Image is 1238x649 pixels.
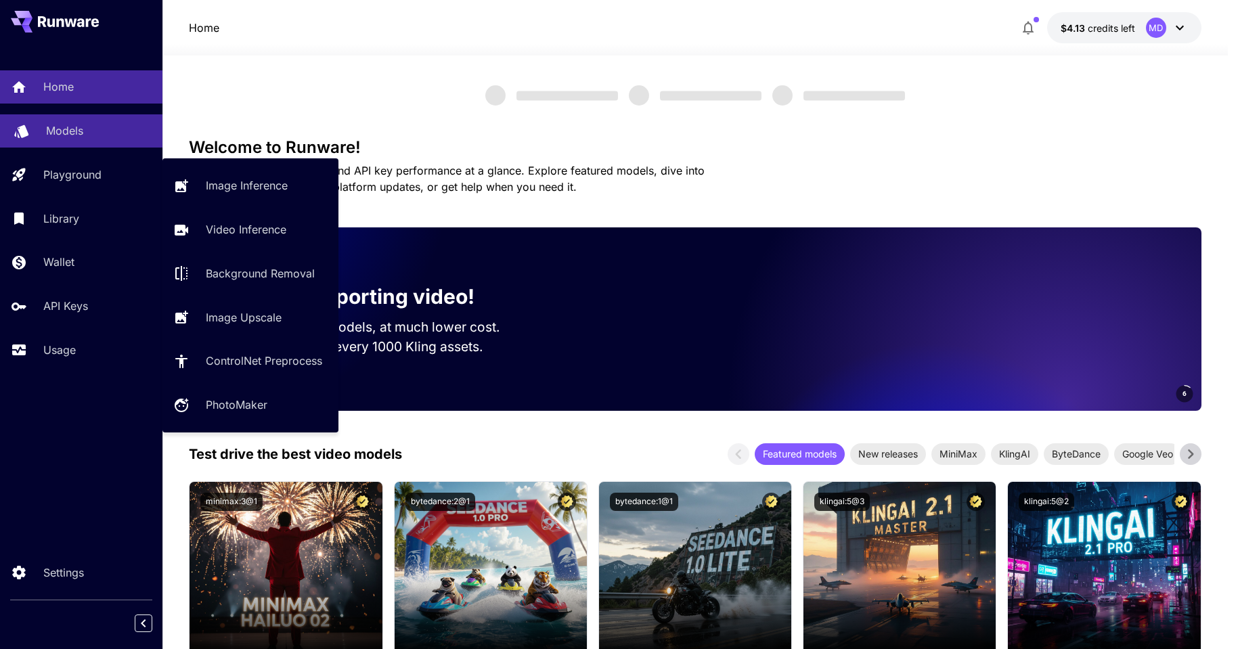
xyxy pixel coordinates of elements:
[1114,447,1181,461] span: Google Veo
[206,221,286,238] p: Video Inference
[189,20,219,36] nav: breadcrumb
[1019,493,1074,511] button: klingai:5@2
[162,169,338,202] a: Image Inference
[814,493,870,511] button: klingai:5@3
[211,337,526,357] p: Save up to $500 for every 1000 Kling assets.
[1172,493,1190,511] button: Certified Model – Vetted for best performance and includes a commercial license.
[200,493,263,511] button: minimax:3@1
[1061,21,1135,35] div: $4.12583
[162,257,338,290] a: Background Removal
[1146,18,1166,38] div: MD
[189,444,402,464] p: Test drive the best video models
[206,177,288,194] p: Image Inference
[162,344,338,378] a: ControlNet Preprocess
[43,564,84,581] p: Settings
[206,397,267,413] p: PhotoMaker
[162,388,338,422] a: PhotoMaker
[558,493,576,511] button: Certified Model – Vetted for best performance and includes a commercial license.
[189,20,219,36] p: Home
[43,342,76,358] p: Usage
[206,265,315,282] p: Background Removal
[248,282,474,312] p: Now supporting video!
[755,447,845,461] span: Featured models
[43,298,88,314] p: API Keys
[967,493,985,511] button: Certified Model – Vetted for best performance and includes a commercial license.
[405,493,475,511] button: bytedance:2@1
[931,447,986,461] span: MiniMax
[1047,12,1201,43] button: $4.12583
[162,300,338,334] a: Image Upscale
[46,122,83,139] p: Models
[353,493,372,511] button: Certified Model – Vetted for best performance and includes a commercial license.
[189,138,1201,157] h3: Welcome to Runware!
[162,213,338,246] a: Video Inference
[211,317,526,337] p: Run the best video models, at much lower cost.
[1061,22,1088,34] span: $4.13
[206,353,322,369] p: ControlNet Preprocess
[991,447,1038,461] span: KlingAI
[145,611,162,635] div: Collapse sidebar
[1088,22,1135,34] span: credits left
[135,614,152,632] button: Collapse sidebar
[1044,447,1109,461] span: ByteDance
[189,164,705,194] span: Check out your usage stats and API key performance at a glance. Explore featured models, dive int...
[43,166,102,183] p: Playground
[610,493,678,511] button: bytedance:1@1
[1182,388,1187,399] span: 6
[762,493,780,511] button: Certified Model – Vetted for best performance and includes a commercial license.
[43,210,79,227] p: Library
[43,254,74,270] p: Wallet
[850,447,926,461] span: New releases
[43,79,74,95] p: Home
[206,309,282,326] p: Image Upscale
